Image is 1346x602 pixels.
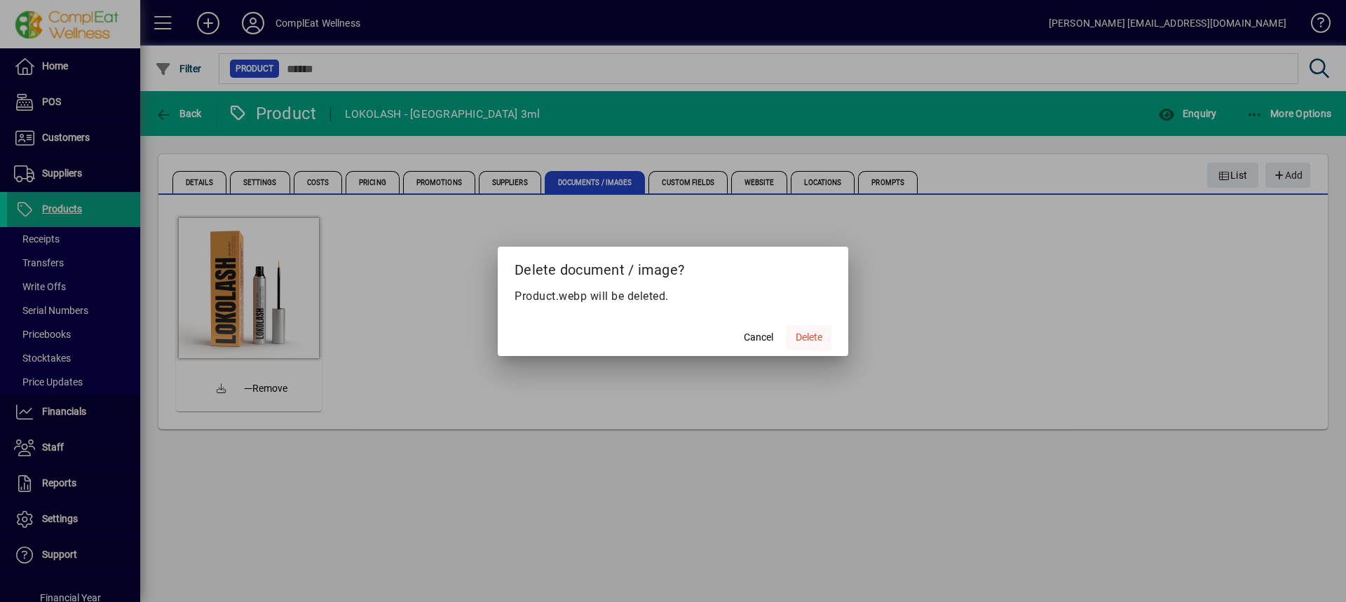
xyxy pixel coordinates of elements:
[796,330,822,345] span: Delete
[744,330,773,345] span: Cancel
[787,325,831,350] button: Delete
[498,247,848,287] h2: Delete document / image?
[515,288,831,305] p: Product.webp will be deleted.
[736,325,781,350] button: Cancel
